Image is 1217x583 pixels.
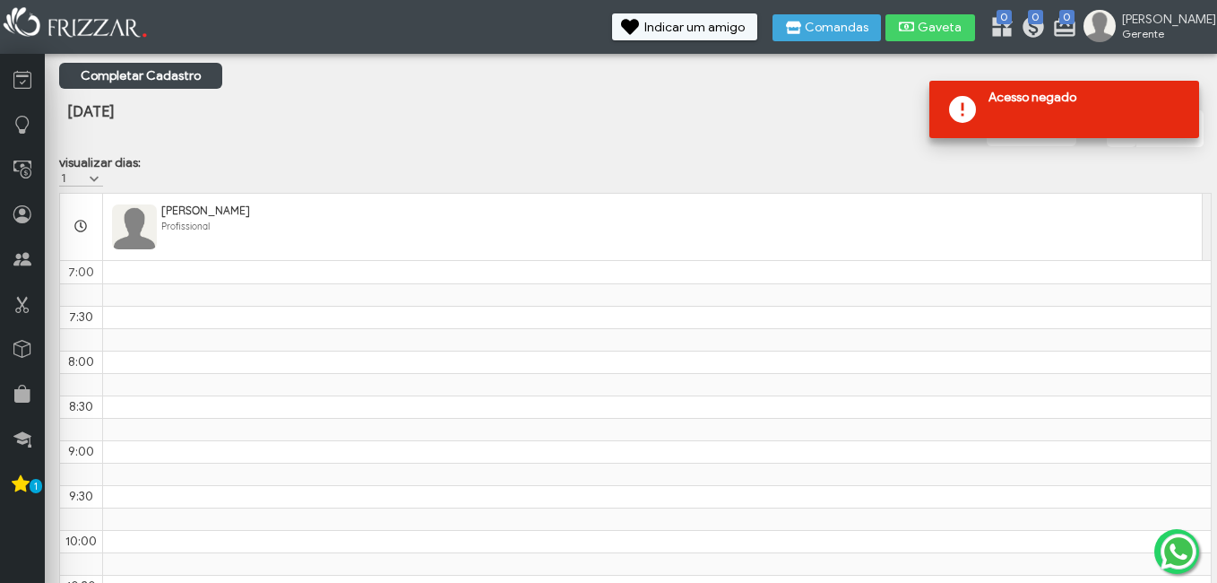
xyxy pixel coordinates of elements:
[1122,27,1203,40] span: Gerente
[68,354,94,370] span: 8:00
[997,10,1012,24] span: 0
[69,489,93,504] span: 9:30
[59,63,222,89] a: Completar Cadastro
[1059,10,1075,24] span: 0
[1021,14,1039,43] a: 0
[805,22,868,34] span: Comandas
[1122,12,1203,27] span: [PERSON_NAME]
[1157,530,1200,573] img: whatsapp.png
[918,22,962,34] span: Gaveta
[612,13,757,40] button: Indicar um amigo
[988,90,1186,111] span: Acesso negado
[644,22,745,34] span: Indicar um amigo
[772,14,881,41] button: Comandas
[65,534,97,549] span: 10:00
[69,309,93,325] span: 7:30
[59,155,141,170] label: visualizar dias:
[30,479,42,493] span: 1
[1083,10,1208,46] a: [PERSON_NAME] Gerente
[885,14,975,41] button: Gaveta
[161,221,210,232] span: Profissional
[989,14,1007,43] a: 0
[161,204,250,217] span: [PERSON_NAME]
[1052,14,1070,43] a: 0
[59,170,87,186] label: 1
[68,444,94,459] span: 9:00
[112,204,157,249] img: FuncionarioFotoBean_get.xhtml
[67,102,114,121] span: [DATE]
[69,399,93,414] span: 8:30
[1028,10,1043,24] span: 0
